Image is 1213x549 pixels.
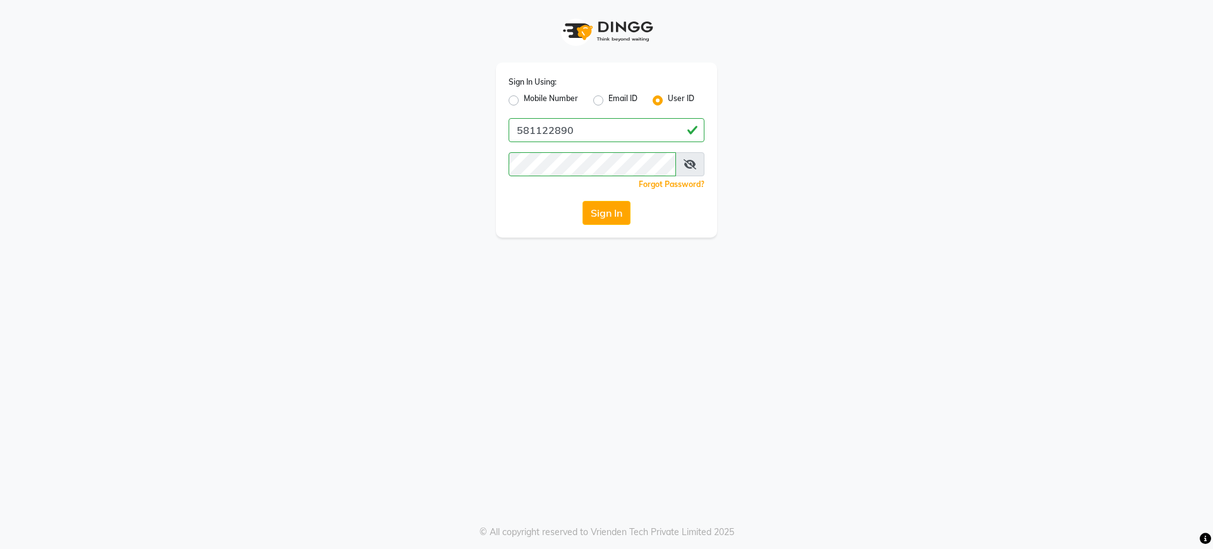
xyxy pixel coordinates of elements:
input: Username [509,118,704,142]
a: Forgot Password? [639,179,704,189]
input: Username [509,152,676,176]
button: Sign In [582,201,631,225]
label: User ID [668,93,694,108]
label: Email ID [608,93,637,108]
label: Mobile Number [524,93,578,108]
img: logo1.svg [556,13,657,50]
label: Sign In Using: [509,76,557,88]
